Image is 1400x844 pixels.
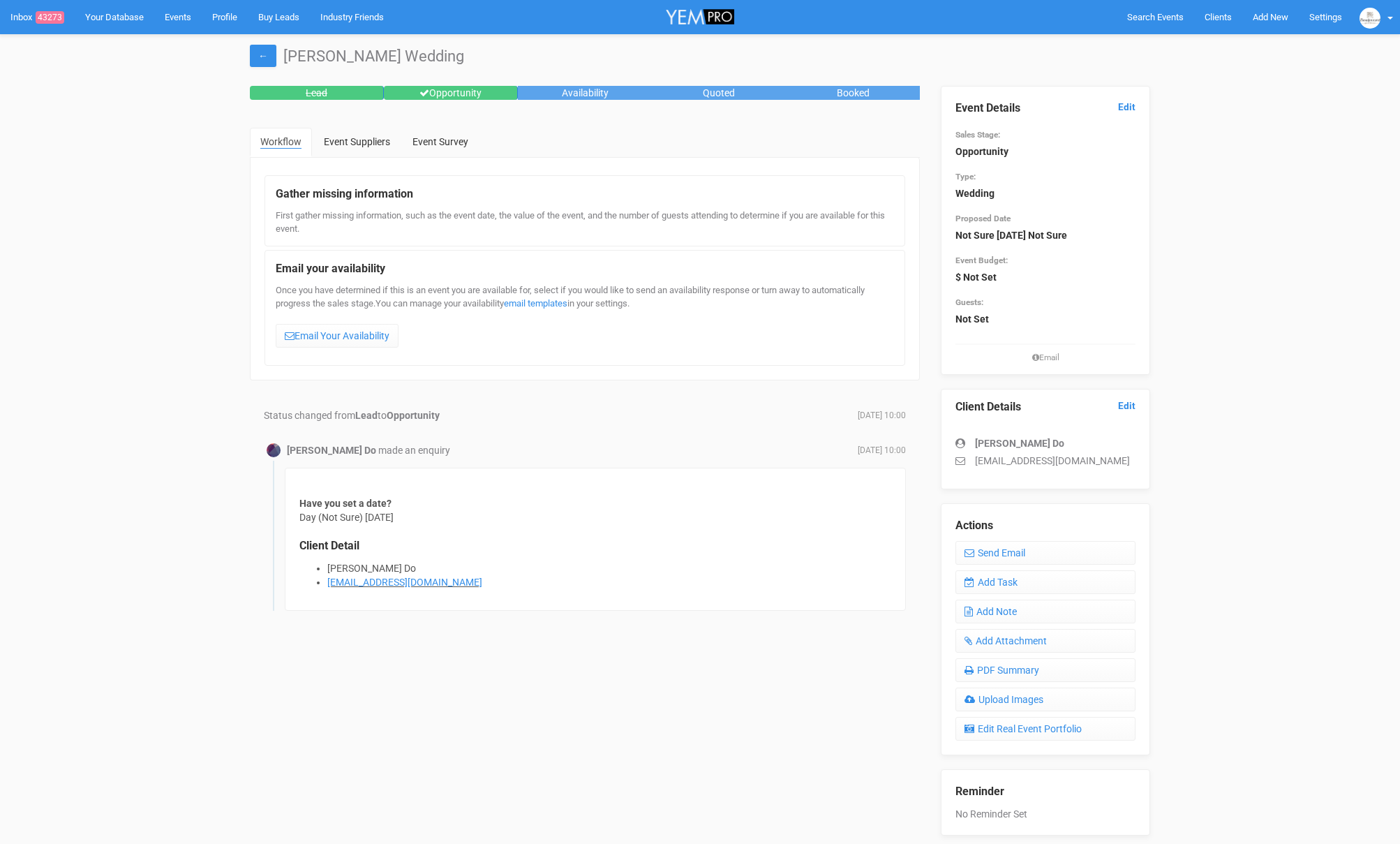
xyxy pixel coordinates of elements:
small: Sales Stage: [955,130,1000,140]
li: [PERSON_NAME] Do [327,561,891,575]
small: Event Budget: [955,256,1008,265]
span: 43273 [36,11,64,24]
small: Type: [955,172,976,182]
div: First gather missing information, such as the event date, the value of the event, and the number ... [276,209,894,235]
a: Event Survey [402,128,479,156]
div: Lead [250,86,384,100]
legend: Email your availability [276,261,894,277]
img: Profile Image [267,443,281,457]
span: You can manage your availability in your settings. [375,298,630,309]
span: [DATE] 10:00 [858,445,906,457]
strong: Not Sure [DATE] Not Sure [955,230,1067,241]
strong: [PERSON_NAME] Do [287,445,376,456]
div: Opportunity [384,86,518,100]
div: No Reminder Set [955,770,1135,821]
legend: Reminder [955,784,1135,800]
legend: Client Detail [299,538,891,554]
a: Edit Real Event Portfolio [955,717,1135,741]
div: Availability [518,86,652,100]
small: Guests: [955,297,983,307]
strong: Opportunity [387,410,440,421]
strong: $ Not Set [955,272,997,283]
legend: Gather missing information [276,186,894,202]
a: Event Suppliers [313,128,401,156]
div: Once you have determined if this is an event you are available for, select if you would like to s... [276,284,894,355]
span: [DATE] 10:00 [858,410,906,422]
strong: Lead [355,410,378,421]
legend: Client Details [955,399,1135,415]
strong: Have you set a date? [299,498,392,509]
a: [EMAIL_ADDRESS][DOMAIN_NAME] [327,577,482,588]
a: Add Task [955,570,1135,594]
legend: Actions [955,518,1135,534]
span: Add New [1253,12,1288,22]
span: Search Events [1127,12,1184,22]
img: BGLogo.jpg [1360,8,1380,29]
a: ← [250,45,276,67]
p: [EMAIL_ADDRESS][DOMAIN_NAME] [955,454,1135,468]
small: Proposed Date [955,214,1011,223]
a: Upload Images [955,688,1135,711]
a: Workflow [250,128,312,157]
span: made an enquiry [378,445,450,456]
a: Add Attachment [955,629,1135,653]
a: Email Your Availability [276,324,399,348]
div: Booked [786,86,920,100]
span: Clients [1205,12,1232,22]
small: Email [955,352,1135,364]
a: Edit [1118,399,1135,413]
div: Quoted [652,86,786,100]
a: Edit [1118,101,1135,114]
a: email templates [504,298,567,309]
a: Add Note [955,600,1135,623]
span: Status changed from to [264,410,440,421]
strong: [PERSON_NAME] Do [975,438,1064,449]
div: Day (Not Sure) [DATE] [285,468,906,611]
strong: Wedding [955,188,995,199]
legend: Event Details [955,101,1135,117]
a: PDF Summary [955,658,1135,682]
strong: Not Set [955,313,989,325]
a: Send Email [955,541,1135,565]
h1: [PERSON_NAME] Wedding [250,48,1150,65]
strong: Opportunity [955,146,1008,157]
